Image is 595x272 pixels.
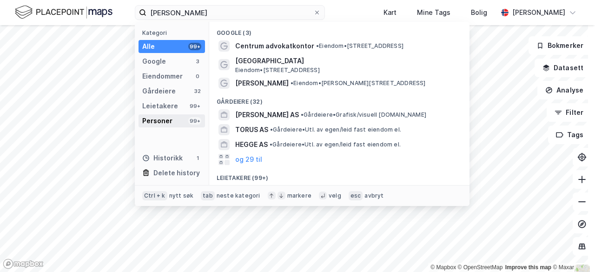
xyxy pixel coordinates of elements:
[142,41,155,52] div: Alle
[188,117,201,125] div: 99+
[15,4,112,20] img: logo.f888ab2527a4732fd821a326f86c7f29.svg
[537,81,591,100] button: Analyse
[547,103,591,122] button: Filter
[270,141,272,148] span: •
[188,102,201,110] div: 99+
[194,154,201,162] div: 1
[270,126,401,133] span: Gårdeiere • Utl. av egen/leid fast eiendom el.
[235,78,289,89] span: [PERSON_NAME]
[146,6,313,20] input: Søk på adresse, matrikkel, gårdeiere, leietakere eller personer
[471,7,487,18] div: Bolig
[417,7,450,18] div: Mine Tags
[194,58,201,65] div: 3
[201,191,215,200] div: tab
[529,36,591,55] button: Bokmerker
[235,154,262,165] button: og 29 til
[235,55,458,66] span: [GEOGRAPHIC_DATA]
[142,100,178,112] div: Leietakere
[3,259,44,269] a: Mapbox homepage
[329,192,341,199] div: velg
[549,227,595,272] iframe: Chat Widget
[194,73,201,80] div: 0
[235,66,320,74] span: Eiendom • [STREET_ADDRESS]
[316,42,403,50] span: Eiendom • [STREET_ADDRESS]
[349,191,363,200] div: esc
[535,59,591,77] button: Datasett
[142,29,205,36] div: Kategori
[316,42,319,49] span: •
[301,111,304,118] span: •
[301,111,426,119] span: Gårdeiere • Grafisk/visuell [DOMAIN_NAME]
[291,80,426,87] span: Eiendom • [PERSON_NAME][STREET_ADDRESS]
[235,124,268,135] span: TORUS AS
[142,115,172,126] div: Personer
[235,109,299,120] span: [PERSON_NAME] AS
[458,264,503,271] a: OpenStreetMap
[235,40,314,52] span: Centrum advokatkontor
[169,192,194,199] div: nytt søk
[270,126,273,133] span: •
[142,191,167,200] div: Ctrl + k
[142,153,183,164] div: Historikk
[142,86,176,97] div: Gårdeiere
[235,139,268,150] span: HEGGE AS
[364,192,383,199] div: avbryt
[549,227,595,272] div: Kontrollprogram for chat
[142,56,166,67] div: Google
[287,192,311,199] div: markere
[209,91,469,107] div: Gårdeiere (32)
[430,264,456,271] a: Mapbox
[142,71,183,82] div: Eiendommer
[383,7,397,18] div: Kart
[548,126,591,144] button: Tags
[188,43,201,50] div: 99+
[291,80,293,86] span: •
[153,167,200,179] div: Delete history
[209,22,469,39] div: Google (3)
[270,141,401,148] span: Gårdeiere • Utl. av egen/leid fast eiendom el.
[209,167,469,184] div: Leietakere (99+)
[505,264,551,271] a: Improve this map
[512,7,565,18] div: [PERSON_NAME]
[217,192,260,199] div: neste kategori
[194,87,201,95] div: 32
